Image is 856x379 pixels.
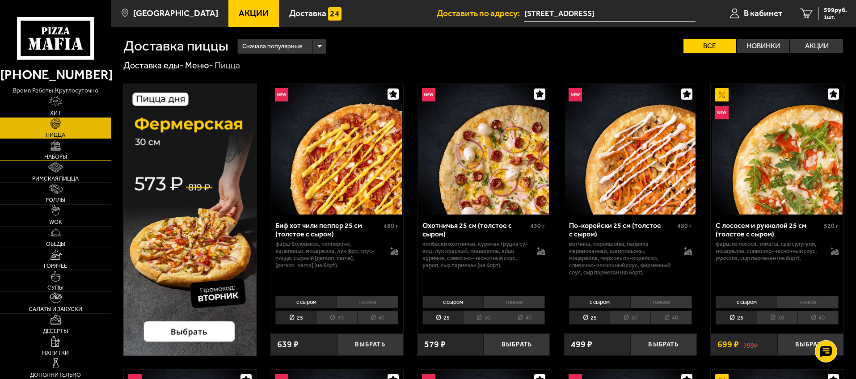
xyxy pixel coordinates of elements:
a: НовинкаПо-корейски 25 см (толстое с сыром) [564,84,697,215]
li: 40 [650,311,692,324]
label: Акции [790,39,843,53]
a: Меню- [185,60,213,71]
div: С лососем и рукколой 25 см (толстое с сыром) [716,221,822,238]
li: 25 [275,311,316,324]
p: ветчина, корнишоны, паприка маринованная, шампиньоны, моцарелла, морковь по-корейски, сливочно-че... [569,240,675,276]
li: с сыром [716,296,777,308]
div: Охотничья 25 см (толстое с сыром) [422,221,528,238]
span: [GEOGRAPHIC_DATA] [133,9,218,17]
li: тонкое [777,296,839,308]
span: Пицца [46,132,65,138]
s: 799 ₽ [743,340,758,349]
label: Все [683,39,736,53]
button: Выбрать [777,333,843,355]
span: Горячее [44,263,67,269]
span: Роллы [46,198,65,203]
div: Биф хот чили пеппер 25 см (толстое с сыром) [275,221,381,238]
button: Выбрать [630,333,696,355]
span: 480 г [384,222,398,230]
li: с сыром [422,296,484,308]
button: Выбрать [484,333,550,355]
label: Новинки [737,39,790,53]
span: 639 ₽ [277,340,299,349]
span: Россия, Санкт-Петербург, Новолитовская улица, 14 [524,5,696,22]
span: 699 ₽ [717,340,739,349]
a: АкционныйНовинкаС лососем и рукколой 25 см (толстое с сыром) [711,84,843,215]
li: 25 [422,311,463,324]
li: 25 [716,311,756,324]
div: Пицца [215,60,240,72]
li: с сыром [275,296,337,308]
img: Акционный [715,88,729,101]
span: 520 г [824,222,839,230]
span: 430 г [530,222,545,230]
span: Обеды [46,241,65,247]
li: 30 [463,311,504,324]
h1: Доставка пиццы [123,39,228,53]
li: тонкое [337,296,398,308]
li: тонкое [630,296,692,308]
span: 499 ₽ [571,340,592,349]
img: Новинка [715,106,729,119]
span: Хит [50,110,61,116]
a: НовинкаОхотничья 25 см (толстое с сыром) [417,84,550,215]
span: Акции [239,9,269,17]
span: Супы [47,285,63,291]
span: 579 ₽ [424,340,446,349]
img: Новинка [569,88,582,101]
li: с сыром [569,296,630,308]
img: Охотничья 25 см (толстое с сыром) [418,84,549,215]
img: Биф хот чили пеппер 25 см (толстое с сыром) [271,84,402,215]
span: Дополнительно [30,372,81,378]
span: 480 г [677,222,692,230]
img: 15daf4d41897b9f0e9f617042186c801.svg [328,7,342,21]
span: Напитки [42,350,69,356]
li: тонкое [483,296,545,308]
li: 30 [610,311,650,324]
p: колбаски охотничьи, куриная грудка су-вид, лук красный, моцарелла, яйцо куриное, сливочно-чесночн... [422,240,528,269]
a: Доставка еды- [123,60,184,71]
span: В кабинет [744,9,782,17]
span: Сначала популярные [242,38,302,55]
a: НовинкаБиф хот чили пеппер 25 см (толстое с сыром) [270,84,403,215]
li: 30 [316,311,357,324]
li: 40 [797,311,839,324]
span: Доставка [289,9,326,17]
img: Новинка [275,88,288,101]
li: 25 [569,311,610,324]
img: С лососем и рукколой 25 см (толстое с сыром) [712,84,843,215]
img: Новинка [422,88,435,101]
li: 40 [504,311,545,324]
li: 40 [357,311,398,324]
p: фарш из лосося, томаты, сыр сулугуни, моцарелла, сливочно-чесночный соус, руккола, сыр пармезан (... [716,240,822,262]
span: 599 руб. [824,7,847,13]
div: По-корейски 25 см (толстое с сыром) [569,221,675,238]
span: 1 шт. [824,14,847,20]
p: фарш болоньезе, пепперони, халапеньо, моцарелла, лук фри, соус-пицца, сырный [PERSON_NAME], [PERS... [275,240,381,269]
input: Ваш адрес доставки [524,5,696,22]
span: Десерты [43,328,68,334]
span: Наборы [44,154,67,160]
span: Салаты и закуски [29,307,82,312]
button: Выбрать [337,333,403,355]
span: WOK [49,219,62,225]
li: 30 [757,311,797,324]
span: Доставить по адресу: [437,9,524,17]
img: По-корейски 25 см (толстое с сыром) [565,84,696,215]
span: Римская пицца [32,176,79,182]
